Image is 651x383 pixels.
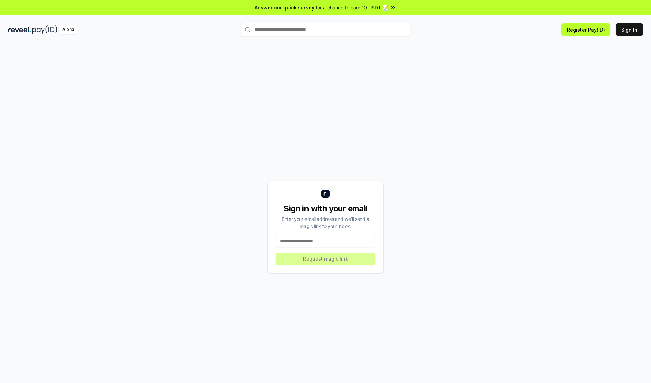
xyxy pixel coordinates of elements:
span: for a chance to earn 10 USDT 📝 [316,4,388,11]
div: Sign in with your email [276,203,375,214]
img: pay_id [32,25,57,34]
div: Alpha [59,25,78,34]
button: Register Pay(ID) [561,23,610,36]
img: logo_small [321,190,330,198]
div: Enter your email address and we’ll send a magic link to your inbox. [276,215,375,230]
img: reveel_dark [8,25,31,34]
button: Sign In [616,23,643,36]
span: Answer our quick survey [255,4,314,11]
